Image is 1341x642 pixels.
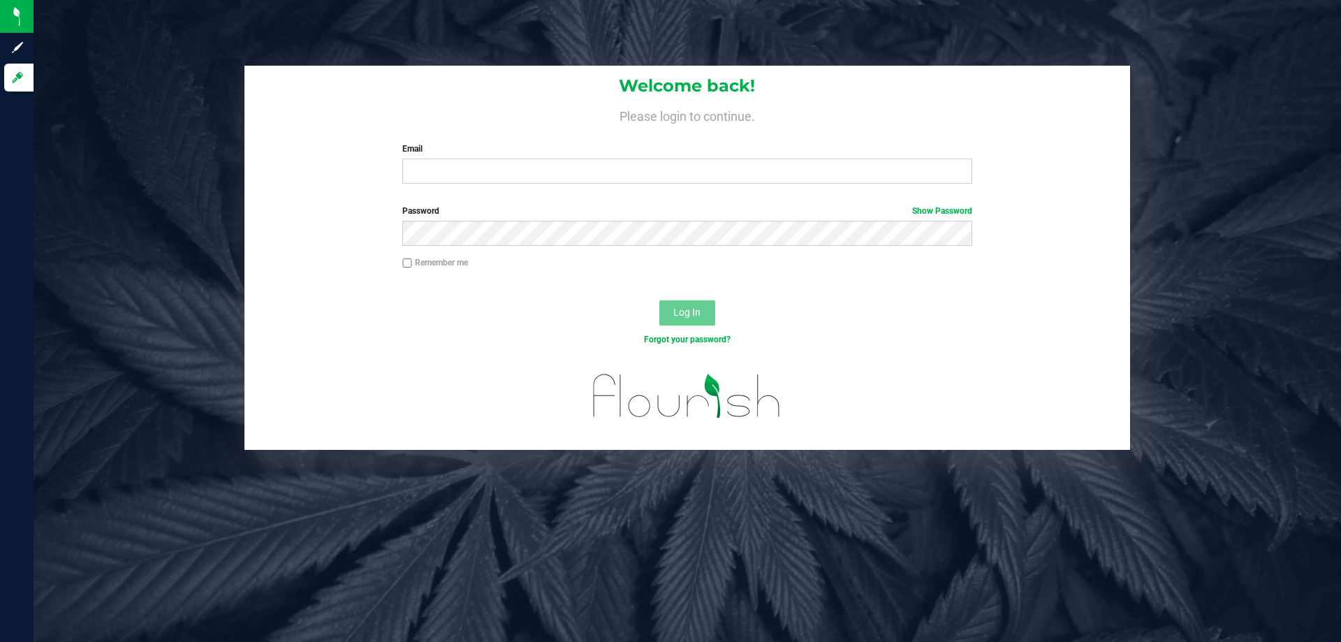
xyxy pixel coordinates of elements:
[659,300,715,326] button: Log In
[912,206,972,216] a: Show Password
[402,258,412,268] input: Remember me
[576,360,798,432] img: flourish_logo.svg
[644,335,731,344] a: Forgot your password?
[673,307,701,318] span: Log In
[402,256,468,269] label: Remember me
[402,143,972,155] label: Email
[402,206,439,216] span: Password
[10,41,24,54] inline-svg: Sign up
[10,71,24,85] inline-svg: Log in
[244,106,1130,123] h4: Please login to continue.
[244,77,1130,95] h1: Welcome back!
